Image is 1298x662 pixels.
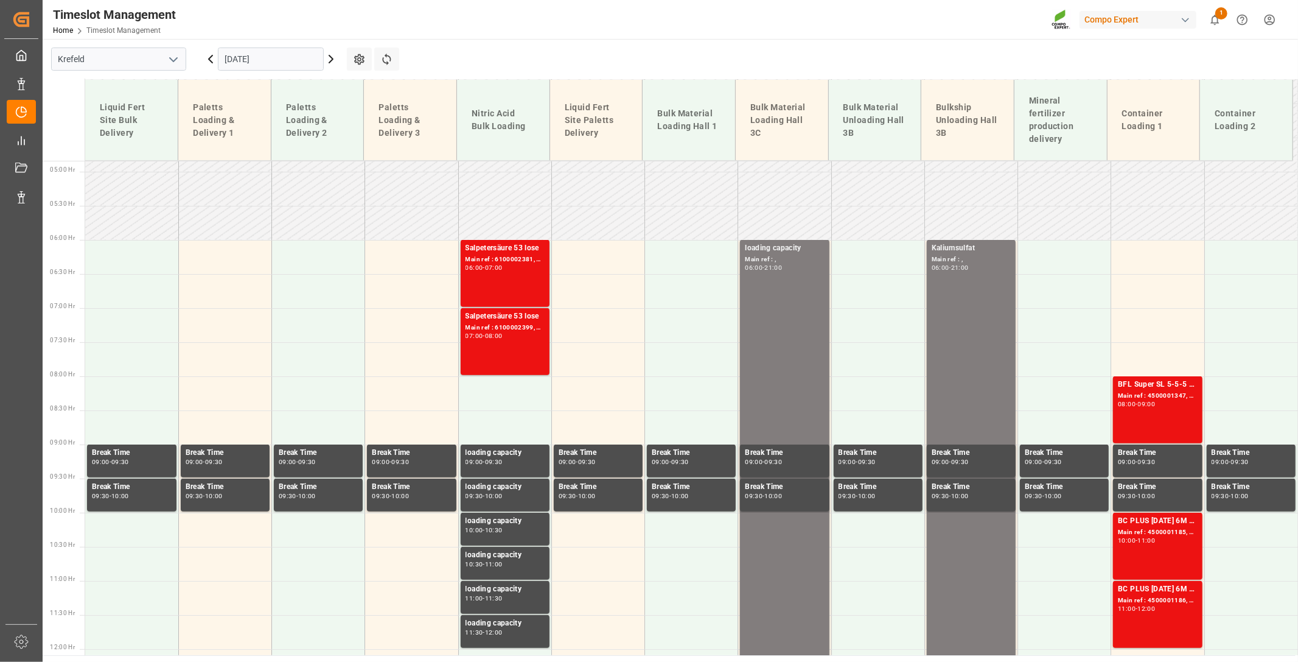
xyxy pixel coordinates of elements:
span: 10:00 Hr [50,507,75,514]
div: 11:00 [1118,606,1136,611]
div: Break Time [279,447,358,459]
div: 09:30 [1212,493,1229,499]
div: 09:00 [372,459,389,465]
div: Break Time [92,447,172,459]
div: 09:00 [466,459,483,465]
div: Paletts Loading & Delivery 3 [374,96,447,144]
div: - [949,493,951,499]
span: 08:00 Hr [50,371,75,378]
button: show 1 new notifications [1201,6,1229,33]
div: loading capacity [745,242,824,255]
span: 06:00 Hr [50,234,75,241]
div: 10:00 [671,493,689,499]
div: 09:30 [298,459,316,465]
span: 06:30 Hr [50,269,75,275]
div: Break Time [932,447,1011,459]
div: 11:00 [485,562,503,567]
div: 10:30 [466,562,483,567]
div: 11:30 [466,630,483,635]
div: - [1042,459,1044,465]
div: Break Time [1118,481,1197,493]
div: - [1229,459,1230,465]
div: - [483,596,484,601]
div: - [1136,606,1137,611]
div: 09:30 [111,459,129,465]
div: 09:30 [1138,459,1156,465]
div: Bulk Material Unloading Hall 3B [839,96,912,144]
div: Liquid Fert Site Bulk Delivery [95,96,168,144]
div: 09:30 [578,459,596,465]
div: Break Time [652,481,731,493]
div: 10:00 [858,493,876,499]
div: Break Time [186,481,265,493]
div: Break Time [839,447,918,459]
input: DD.MM.YYYY [218,48,324,71]
div: 09:30 [186,493,203,499]
div: Kaliumsulfat [932,242,1011,255]
div: Break Time [932,481,1011,493]
div: - [483,265,484,270]
div: 21:00 [764,265,782,270]
a: Home [53,26,73,35]
div: Container Loading 2 [1210,102,1283,138]
div: Bulk Material Loading Hall 1 [652,102,725,138]
div: Break Time [372,481,451,493]
div: 10:00 [391,493,409,499]
span: 10:30 Hr [50,541,75,548]
div: 09:00 [186,459,203,465]
div: 09:30 [279,493,296,499]
div: - [1136,459,1137,465]
div: Break Time [186,447,265,459]
div: 10:00 [298,493,316,499]
div: 10:00 [764,493,782,499]
div: - [483,459,484,465]
div: - [389,493,391,499]
div: 09:30 [745,493,762,499]
div: 09:30 [858,459,876,465]
div: 09:30 [764,459,782,465]
div: - [296,459,298,465]
div: Liquid Fert Site Paletts Delivery [560,96,633,144]
div: Salpetersäure 53 lose [466,242,545,255]
div: loading capacity [466,549,545,562]
div: 10:00 [578,493,596,499]
span: 05:00 Hr [50,166,75,173]
img: Screenshot%202023-09-29%20at%2010.02.21.png_1712312052.png [1052,9,1071,30]
div: 09:00 [652,459,669,465]
div: 09:30 [652,493,669,499]
div: Break Time [279,481,358,493]
div: 09:30 [466,493,483,499]
div: 10:00 [111,493,129,499]
div: 10:00 [1231,493,1249,499]
div: 09:30 [391,459,409,465]
div: 09:30 [372,493,389,499]
div: - [1136,538,1137,543]
div: 09:00 [932,459,949,465]
div: 08:00 [1118,401,1136,407]
div: Bulk Material Loading Hall 3C [745,96,818,144]
div: Mineral fertilizer production delivery [1024,90,1097,150]
div: loading capacity [466,481,545,493]
div: 12:00 [485,630,503,635]
div: 09:00 [1025,459,1042,465]
div: 09:30 [1231,459,1249,465]
div: - [856,493,857,499]
div: Salpetersäure 53 lose [466,311,545,323]
div: 10:00 [466,527,483,533]
div: 09:00 [279,459,296,465]
div: Break Time [745,481,824,493]
div: 09:30 [1044,459,1062,465]
div: - [576,459,578,465]
div: 10:00 [1044,493,1062,499]
div: 09:30 [205,459,223,465]
div: 09:00 [559,459,576,465]
div: 11:00 [1138,538,1156,543]
div: 10:00 [951,493,969,499]
div: 10:00 [1138,493,1156,499]
div: - [1042,493,1044,499]
div: - [762,493,764,499]
div: - [669,459,671,465]
button: Compo Expert [1080,8,1201,31]
div: Main ref : 4500001186, 2000001252 [1118,596,1197,606]
div: 11:30 [485,596,503,601]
